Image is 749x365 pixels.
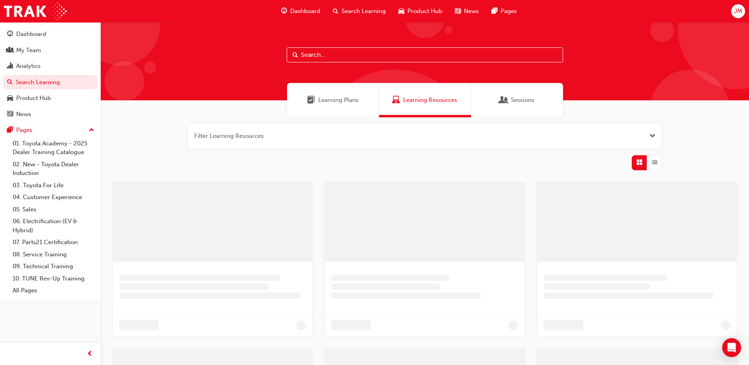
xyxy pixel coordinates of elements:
[636,158,642,167] span: Grid
[3,25,98,123] button: DashboardMy TeamAnalyticsSearch LearningProduct HubNews
[9,248,98,261] a: 08. Service Training
[3,43,98,58] a: My Team
[9,236,98,248] a: 07. Parts21 Certification
[318,96,359,105] span: Learning Plans
[7,111,13,118] span: news-icon
[392,96,400,105] span: Learning Resources
[471,83,563,117] a: SessionsSessions
[734,7,742,16] span: JM
[379,83,471,117] a: Learning ResourcesLearning Resources
[87,349,93,359] span: prev-icon
[89,125,94,135] span: up-icon
[9,284,98,297] a: All Pages
[9,203,98,216] a: 05. Sales
[3,91,98,105] a: Product Hub
[731,4,745,18] button: JM
[3,75,98,90] a: Search Learning
[3,27,98,41] a: Dashboard
[7,79,13,86] span: search-icon
[275,3,327,19] a: guage-iconDashboard
[398,6,404,16] span: car-icon
[7,127,13,134] span: pages-icon
[307,96,315,105] span: Learning Plans
[9,260,98,273] a: 09. Technical Training
[492,6,497,16] span: pages-icon
[16,94,51,103] div: Product Hub
[290,7,320,16] span: Dashboard
[449,3,485,19] a: news-iconNews
[9,158,98,179] a: 02. New - Toyota Dealer Induction
[293,51,298,60] span: Search
[16,46,41,55] div: My Team
[403,96,457,105] span: Learning Resources
[4,2,67,20] img: Trak
[455,6,461,16] span: news-icon
[9,273,98,285] a: 10. TUNE Rev-Up Training
[3,123,98,137] button: Pages
[464,7,479,16] span: News
[9,137,98,158] a: 01. Toyota Academy - 2025 Dealer Training Catalogue
[511,96,534,105] span: Sessions
[287,47,563,62] input: Search...
[3,59,98,73] a: Analytics
[3,107,98,122] a: News
[16,126,32,135] div: Pages
[342,7,386,16] span: Search Learning
[16,30,46,39] div: Dashboard
[287,83,379,117] a: Learning PlansLearning Plans
[7,47,13,54] span: people-icon
[281,6,287,16] span: guage-icon
[501,7,517,16] span: Pages
[651,158,657,167] span: List
[7,31,13,38] span: guage-icon
[327,3,392,19] a: search-iconSearch Learning
[485,3,523,19] a: pages-iconPages
[9,215,98,236] a: 06. Electrification (EV & Hybrid)
[722,338,741,357] div: Open Intercom Messenger
[650,132,655,141] button: Open the filter
[9,191,98,203] a: 04. Customer Experience
[333,6,338,16] span: search-icon
[9,179,98,192] a: 03. Toyota For Life
[500,96,508,105] span: Sessions
[7,63,13,70] span: chart-icon
[407,7,442,16] span: Product Hub
[7,95,13,102] span: car-icon
[16,62,41,71] div: Analytics
[392,3,449,19] a: car-iconProduct Hub
[16,110,31,119] div: News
